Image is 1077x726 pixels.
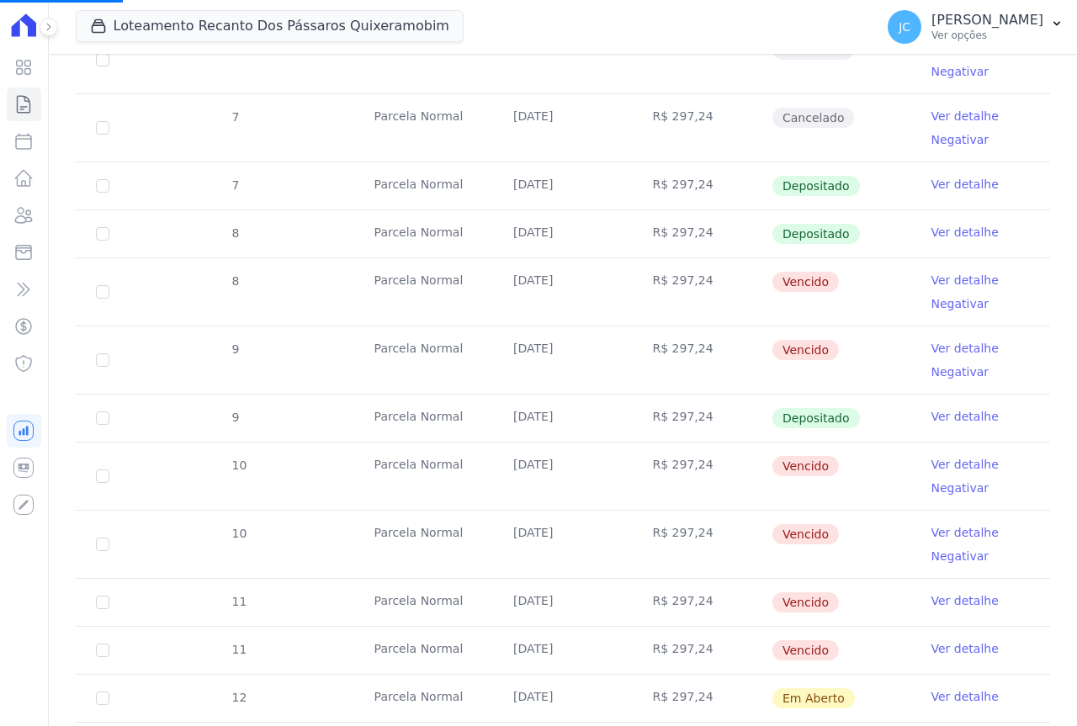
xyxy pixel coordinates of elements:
[633,258,772,326] td: R$ 297,24
[354,627,493,674] td: Parcela Normal
[772,176,860,196] span: Depositado
[633,511,772,578] td: R$ 297,24
[231,342,240,356] span: 9
[493,94,632,162] td: [DATE]
[931,29,1043,42] p: Ver opções
[96,53,109,66] input: Só é possível selecionar pagamentos em aberto
[354,395,493,442] td: Parcela Normal
[931,592,999,609] a: Ver detalhe
[231,527,247,540] span: 10
[493,511,632,578] td: [DATE]
[633,442,772,510] td: R$ 297,24
[96,353,109,367] input: default
[96,596,109,609] input: default
[493,627,632,674] td: [DATE]
[493,326,632,394] td: [DATE]
[493,395,632,442] td: [DATE]
[633,675,772,722] td: R$ 297,24
[772,408,860,428] span: Depositado
[931,365,989,379] a: Negativar
[931,456,999,473] a: Ver detalhe
[931,481,989,495] a: Negativar
[231,274,240,288] span: 8
[231,110,240,124] span: 7
[931,12,1043,29] p: [PERSON_NAME]
[633,26,772,93] td: R$ 297,24
[96,179,109,193] input: Só é possível selecionar pagamentos em aberto
[931,408,999,425] a: Ver detalhe
[772,272,839,292] span: Vencido
[633,395,772,442] td: R$ 297,24
[354,326,493,394] td: Parcela Normal
[96,411,109,425] input: Só é possível selecionar pagamentos em aberto
[772,688,855,708] span: Em Aberto
[493,26,632,93] td: [DATE]
[931,297,989,310] a: Negativar
[493,579,632,626] td: [DATE]
[931,108,999,125] a: Ver detalhe
[231,458,247,472] span: 10
[931,549,989,563] a: Negativar
[931,272,999,289] a: Ver detalhe
[231,411,240,424] span: 9
[772,224,860,244] span: Depositado
[96,121,109,135] input: Só é possível selecionar pagamentos em aberto
[96,644,109,657] input: default
[931,340,999,357] a: Ver detalhe
[96,469,109,483] input: default
[772,592,839,612] span: Vencido
[354,579,493,626] td: Parcela Normal
[231,691,247,704] span: 12
[354,258,493,326] td: Parcela Normal
[931,133,989,146] a: Negativar
[633,162,772,209] td: R$ 297,24
[493,675,632,722] td: [DATE]
[493,162,632,209] td: [DATE]
[633,210,772,257] td: R$ 297,24
[772,640,839,660] span: Vencido
[493,258,632,326] td: [DATE]
[772,108,854,128] span: Cancelado
[899,21,910,33] span: JC
[931,640,999,657] a: Ver detalhe
[96,692,109,705] input: default
[874,3,1077,50] button: JC [PERSON_NAME] Ver opções
[354,162,493,209] td: Parcela Normal
[231,226,240,240] span: 8
[76,10,464,42] button: Loteamento Recanto Dos Pássaros Quixeramobim
[96,285,109,299] input: default
[931,176,999,193] a: Ver detalhe
[231,178,240,192] span: 7
[231,643,247,656] span: 11
[633,627,772,674] td: R$ 297,24
[354,442,493,510] td: Parcela Normal
[354,94,493,162] td: Parcela Normal
[633,94,772,162] td: R$ 297,24
[493,210,632,257] td: [DATE]
[354,26,493,93] td: Parcela Normal
[772,524,839,544] span: Vencido
[772,456,839,476] span: Vencido
[633,326,772,394] td: R$ 297,24
[96,227,109,241] input: Só é possível selecionar pagamentos em aberto
[772,340,839,360] span: Vencido
[931,65,989,78] a: Negativar
[354,511,493,578] td: Parcela Normal
[931,224,999,241] a: Ver detalhe
[493,442,632,510] td: [DATE]
[931,688,999,705] a: Ver detalhe
[354,675,493,722] td: Parcela Normal
[96,538,109,551] input: default
[231,595,247,608] span: 11
[931,524,999,541] a: Ver detalhe
[354,210,493,257] td: Parcela Normal
[633,579,772,626] td: R$ 297,24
